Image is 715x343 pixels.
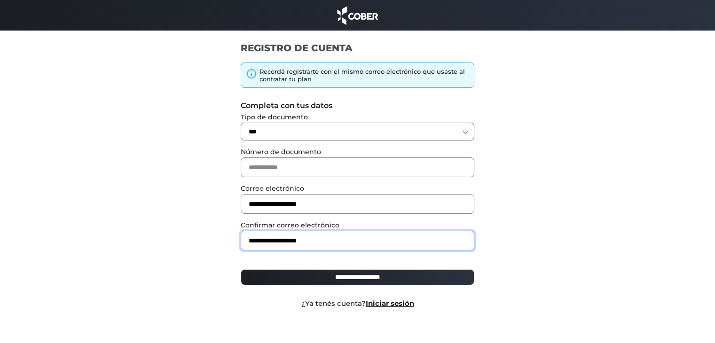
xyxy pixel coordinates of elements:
img: cober_marca.png [335,5,381,26]
label: Número de documento [241,148,474,156]
label: Completa con tus datos [241,102,474,109]
h1: REGISTRO DE CUENTA [241,42,474,54]
label: Correo electrónico [241,185,474,192]
label: Tipo de documento [241,113,474,121]
div: Recordá registrarte con el mismo correo electrónico que usaste al contratar tu plan [259,68,469,83]
div: ¿Ya tenés cuenta? [234,300,481,307]
a: Iniciar sesión [366,299,414,308]
label: Confirmar correo electrónico [241,221,474,229]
